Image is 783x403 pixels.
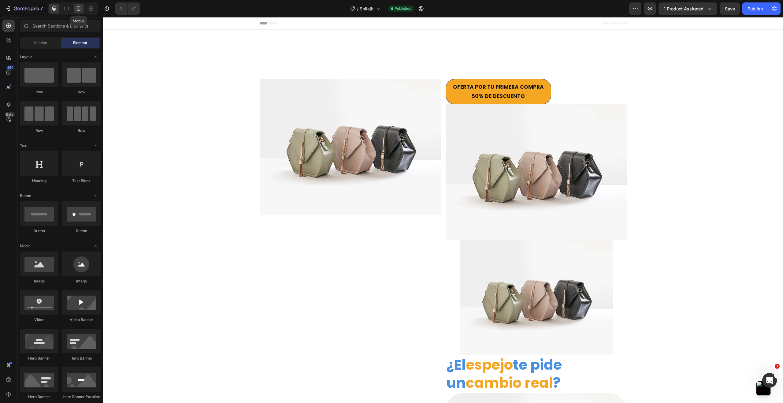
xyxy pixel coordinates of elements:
[20,317,58,323] div: Video
[20,193,31,199] span: Button
[20,128,58,133] div: Row
[91,141,101,151] span: Toggle open
[20,178,58,184] div: Heading
[720,2,740,15] button: Save
[343,62,448,88] button: <p><span style="font-size:17px;">OFERTA POR TU PRIMERA COMPRA</span><br><span style="font-size:17...
[34,40,47,46] span: Section
[748,6,763,12] div: Publish
[5,112,15,117] div: Beta
[2,2,46,15] button: 7
[20,228,58,234] div: Button
[20,20,101,32] input: Search Sections & Elements
[162,28,518,37] p: 50% DE DESCUENTO + ENVÍO GRATIS
[369,75,422,83] span: 50% DE DESCUENTO
[343,87,524,223] img: image_demo.jpg
[157,62,338,198] img: image_demo.jpg
[103,17,783,403] iframe: Design area
[115,2,140,15] div: Undo/Redo
[20,143,28,148] span: Text
[357,6,358,12] span: /
[395,6,411,11] span: Published
[91,191,101,201] span: Toggle open
[775,364,780,369] span: 1
[91,241,101,251] span: Toggle open
[62,128,101,133] div: Row
[450,356,458,375] strong: ?
[659,2,717,15] button: 1 product assigned
[725,6,735,11] span: Save
[20,356,58,361] div: Hero Banner
[62,317,101,323] div: Video Banner
[62,278,101,284] div: Image
[742,2,768,15] button: Publish
[91,52,101,62] span: Toggle open
[6,65,15,70] div: 450
[62,228,101,234] div: Button
[62,356,101,361] div: Hero Banner
[357,223,510,338] img: image_demo.jpg
[20,89,58,95] div: Row
[363,338,410,357] strong: espejo
[73,40,87,46] span: Element
[20,54,32,60] span: Layout
[363,356,450,375] strong: cambio real
[664,6,703,12] span: 1 product assigned
[62,178,101,184] div: Text Block
[20,243,31,249] span: Media
[350,66,441,73] span: OFERTA POR TU PRIMERA COMPRA
[20,394,58,400] div: Hero Banner
[343,338,459,376] strong: te pide un
[40,5,43,12] p: 7
[62,89,101,95] div: Row
[62,394,101,400] div: Hero Banner Parallax
[762,373,777,388] iframe: Intercom live chat
[343,338,363,357] strong: ¿El
[20,278,58,284] div: Image
[360,6,374,12] span: Shilajit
